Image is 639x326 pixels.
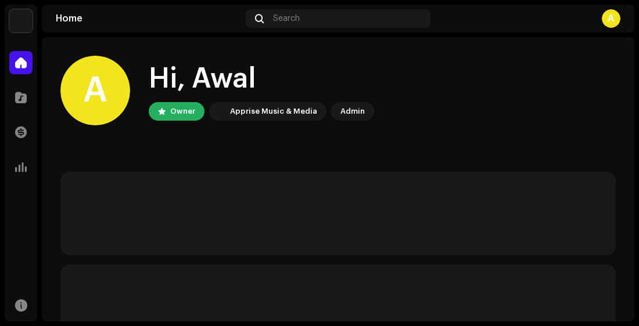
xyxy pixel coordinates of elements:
[149,60,374,97] div: Hi, Awal
[60,56,130,125] div: A
[56,14,241,23] div: Home
[170,104,195,118] div: Owner
[211,104,225,118] img: 1c16f3de-5afb-4452-805d-3f3454e20b1b
[340,104,365,118] div: Admin
[273,14,300,23] span: Search
[230,104,317,118] div: Apprise Music & Media
[9,9,33,32] img: 1c16f3de-5afb-4452-805d-3f3454e20b1b
[602,9,620,28] div: A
